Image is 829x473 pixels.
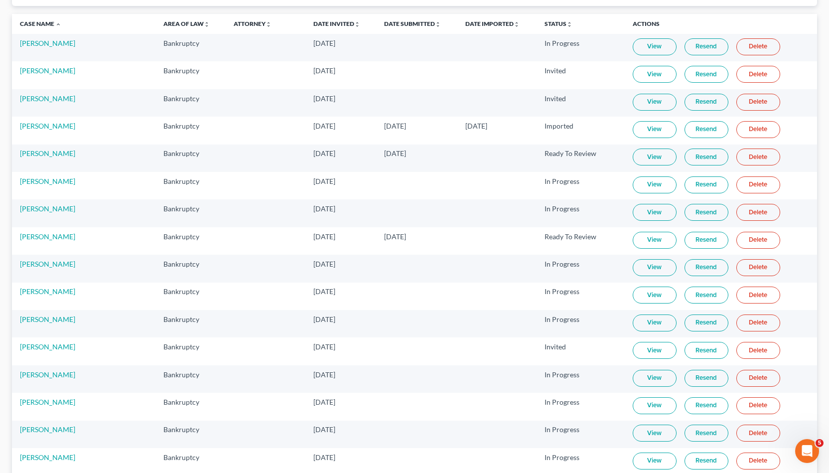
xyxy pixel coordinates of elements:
[736,259,780,276] a: Delete
[155,365,225,393] td: Bankruptcy
[313,177,335,185] span: [DATE]
[20,398,75,406] a: [PERSON_NAME]
[685,287,728,304] a: Resend
[313,94,335,103] span: [DATE]
[736,38,780,55] a: Delete
[736,94,780,111] a: Delete
[633,370,677,387] a: View
[537,283,625,310] td: In Progress
[155,421,225,448] td: Bankruptcy
[736,176,780,193] a: Delete
[313,232,335,241] span: [DATE]
[204,21,210,27] i: unfold_more
[155,145,225,172] td: Bankruptcy
[20,453,75,462] a: [PERSON_NAME]
[633,342,677,359] a: View
[685,259,728,276] a: Resend
[537,421,625,448] td: In Progress
[685,453,728,470] a: Resend
[537,89,625,117] td: Invited
[354,21,360,27] i: unfold_more
[20,122,75,130] a: [PERSON_NAME]
[685,342,728,359] a: Resend
[633,315,677,331] a: View
[313,66,335,75] span: [DATE]
[537,199,625,227] td: In Progress
[313,260,335,268] span: [DATE]
[633,121,677,138] a: View
[685,232,728,249] a: Resend
[20,370,75,379] a: [PERSON_NAME]
[537,393,625,420] td: In Progress
[20,39,75,47] a: [PERSON_NAME]
[465,122,487,130] span: [DATE]
[313,39,335,47] span: [DATE]
[545,20,572,27] a: Statusunfold_more
[633,287,677,304] a: View
[633,259,677,276] a: View
[313,370,335,379] span: [DATE]
[384,149,406,158] span: [DATE]
[685,94,728,111] a: Resend
[633,66,677,83] a: View
[537,34,625,61] td: In Progress
[313,425,335,434] span: [DATE]
[20,232,75,241] a: [PERSON_NAME]
[20,204,75,213] a: [PERSON_NAME]
[313,398,335,406] span: [DATE]
[685,315,728,331] a: Resend
[736,149,780,165] a: Delete
[633,232,677,249] a: View
[795,439,819,463] iframe: Intercom live chat
[685,397,728,414] a: Resend
[155,227,225,255] td: Bankruptcy
[155,117,225,144] td: Bankruptcy
[633,176,677,193] a: View
[20,260,75,268] a: [PERSON_NAME]
[736,121,780,138] a: Delete
[155,310,225,337] td: Bankruptcy
[313,315,335,323] span: [DATE]
[625,14,817,34] th: Actions
[537,255,625,282] td: In Progress
[736,370,780,387] a: Delete
[514,21,520,27] i: unfold_more
[155,393,225,420] td: Bankruptcy
[465,20,520,27] a: Date Importedunfold_more
[633,38,677,55] a: View
[633,425,677,442] a: View
[20,425,75,434] a: [PERSON_NAME]
[685,149,728,165] a: Resend
[685,425,728,442] a: Resend
[736,66,780,83] a: Delete
[20,149,75,158] a: [PERSON_NAME]
[633,149,677,165] a: View
[155,89,225,117] td: Bankruptcy
[633,453,677,470] a: View
[736,232,780,249] a: Delete
[816,439,824,447] span: 5
[736,453,780,470] a: Delete
[736,204,780,221] a: Delete
[633,204,677,221] a: View
[685,176,728,193] a: Resend
[685,370,728,387] a: Resend
[537,145,625,172] td: Ready To Review
[736,315,780,331] a: Delete
[313,204,335,213] span: [DATE]
[155,337,225,365] td: Bankruptcy
[20,342,75,351] a: [PERSON_NAME]
[266,21,272,27] i: unfold_more
[20,20,61,27] a: Case Name expand_less
[155,61,225,89] td: Bankruptcy
[736,425,780,442] a: Delete
[384,122,406,130] span: [DATE]
[537,365,625,393] td: In Progress
[736,287,780,304] a: Delete
[20,287,75,296] a: [PERSON_NAME]
[537,227,625,255] td: Ready To Review
[155,34,225,61] td: Bankruptcy
[313,287,335,296] span: [DATE]
[20,315,75,323] a: [PERSON_NAME]
[685,204,728,221] a: Resend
